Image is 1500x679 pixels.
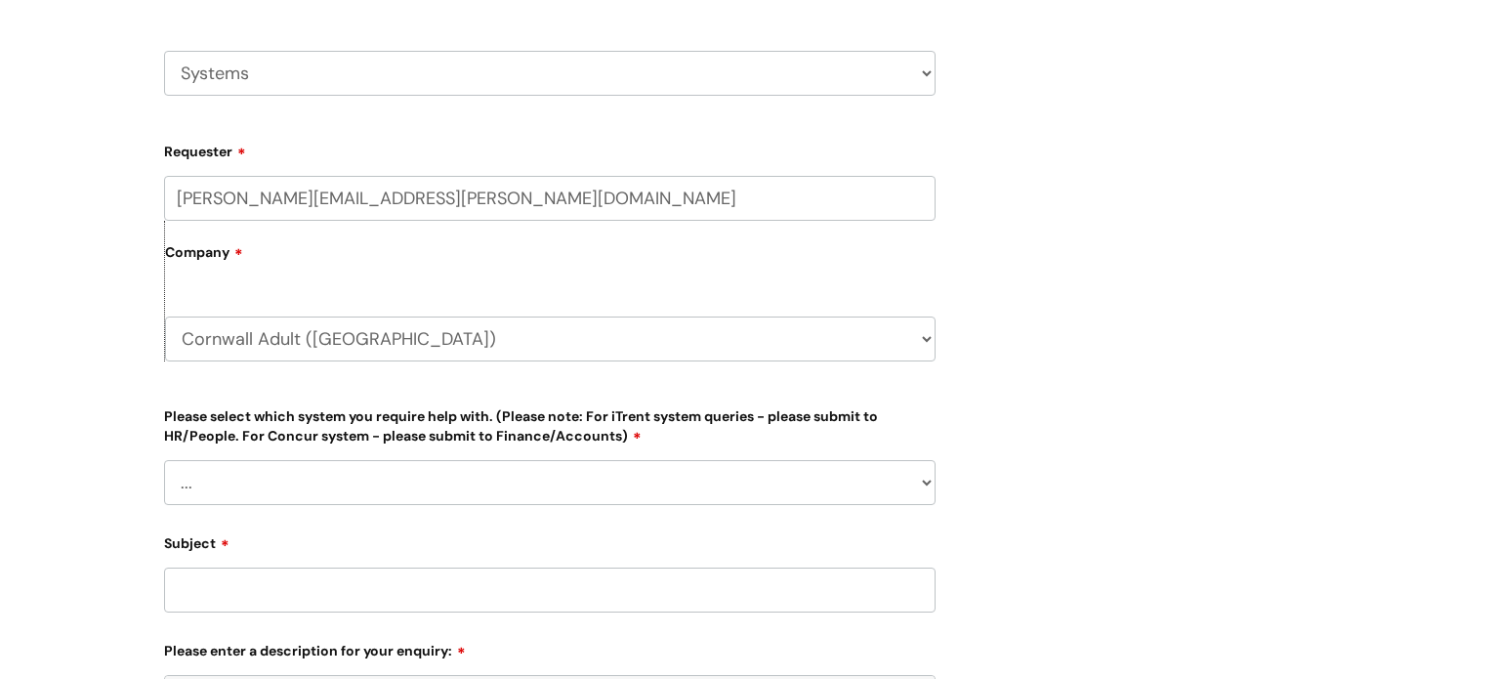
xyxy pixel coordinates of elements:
[164,176,936,221] input: Email
[164,404,936,445] label: Please select which system you require help with. (Please note: For iTrent system queries - pleas...
[165,237,936,281] label: Company
[164,636,936,659] label: Please enter a description for your enquiry:
[164,137,936,160] label: Requester
[164,529,936,552] label: Subject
